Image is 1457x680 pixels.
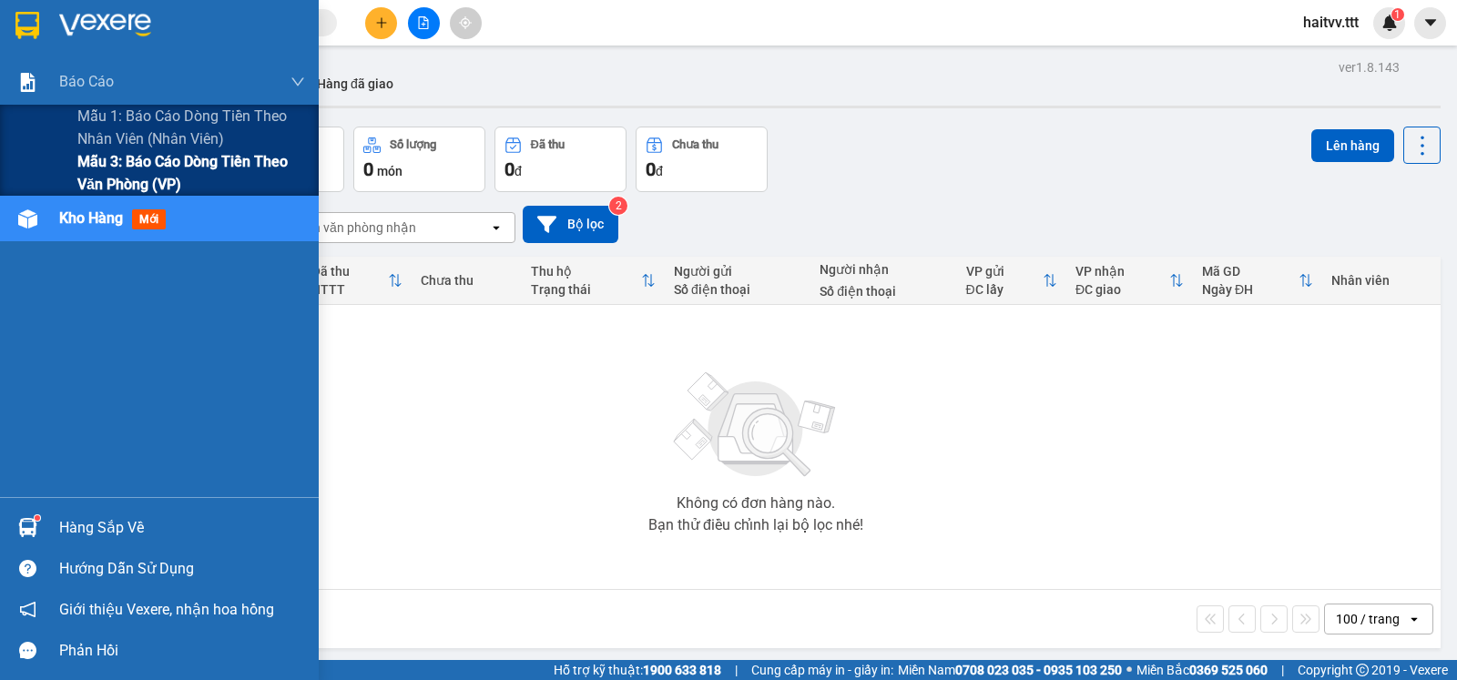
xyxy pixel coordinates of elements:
[1075,264,1169,279] div: VP nhận
[290,75,305,89] span: down
[1202,264,1299,279] div: Mã GD
[674,282,801,297] div: Số điện thoại
[674,264,801,279] div: Người gửi
[751,660,893,680] span: Cung cấp máy in - giấy in:
[648,518,863,533] div: Bạn thử điều chỉnh lại bộ lọc nhé!
[450,7,482,39] button: aim
[966,264,1043,279] div: VP gửi
[665,361,847,489] img: svg+xml;base64,PHN2ZyBjbGFzcz0ibGlzdC1wbHVnX19zdmciIHhtbG5zPSJodHRwOi8vd3d3LnczLm9yZy8yMDAwL3N2Zy...
[1189,663,1268,677] strong: 0369 525 060
[643,663,721,677] strong: 1900 633 818
[59,209,123,227] span: Kho hàng
[504,158,515,180] span: 0
[820,262,947,277] div: Người nhận
[1356,664,1369,676] span: copyright
[531,282,641,297] div: Trạng thái
[898,660,1122,680] span: Miền Nam
[1414,7,1446,39] button: caret-down
[1136,660,1268,680] span: Miền Bắc
[15,12,39,39] img: logo-vxr
[35,515,40,521] sup: 1
[59,514,305,542] div: Hàng sắp về
[636,127,768,192] button: Chưa thu0đ
[820,284,947,299] div: Số điện thoại
[390,138,436,151] div: Số lượng
[1075,282,1169,297] div: ĐC giao
[1391,8,1404,21] sup: 1
[19,560,36,577] span: question-circle
[656,164,663,178] span: đ
[1281,660,1284,680] span: |
[554,660,721,680] span: Hỗ trợ kỹ thuật:
[1289,11,1373,34] span: haitvv.ttt
[132,209,166,229] span: mới
[18,518,37,537] img: warehouse-icon
[311,282,389,297] div: HTTT
[1331,273,1432,288] div: Nhân viên
[494,127,627,192] button: Đã thu0đ
[531,138,565,151] div: Đã thu
[363,158,373,180] span: 0
[646,158,656,180] span: 0
[375,16,388,29] span: plus
[18,209,37,228] img: warehouse-icon
[1339,57,1400,77] div: ver 1.8.143
[408,7,440,39] button: file-add
[1381,15,1398,31] img: icon-new-feature
[1336,610,1400,628] div: 100 / trang
[302,62,408,106] button: Hàng đã giao
[1202,282,1299,297] div: Ngày ĐH
[1407,612,1421,626] svg: open
[1422,15,1439,31] span: caret-down
[77,150,305,196] span: Mẫu 3: Báo cáo dòng tiền theo văn phòng (VP)
[531,264,641,279] div: Thu hộ
[353,127,485,192] button: Số lượng0món
[77,105,305,150] span: Mẫu 1: Báo cáo dòng tiền theo nhân viên (nhân viên)
[1193,257,1322,305] th: Toggle SortBy
[522,257,665,305] th: Toggle SortBy
[672,138,718,151] div: Chưa thu
[1066,257,1193,305] th: Toggle SortBy
[489,220,504,235] svg: open
[59,555,305,583] div: Hướng dẫn sử dụng
[377,164,402,178] span: món
[417,16,430,29] span: file-add
[1126,666,1132,674] span: ⚪️
[302,257,413,305] th: Toggle SortBy
[459,16,472,29] span: aim
[955,663,1122,677] strong: 0708 023 035 - 0935 103 250
[19,642,36,659] span: message
[290,218,416,237] div: Chọn văn phòng nhận
[18,73,37,92] img: solution-icon
[1394,8,1401,21] span: 1
[966,282,1043,297] div: ĐC lấy
[311,264,389,279] div: Đã thu
[59,598,274,621] span: Giới thiệu Vexere, nhận hoa hồng
[677,496,835,511] div: Không có đơn hàng nào.
[515,164,522,178] span: đ
[1311,129,1394,162] button: Lên hàng
[735,660,738,680] span: |
[365,7,397,39] button: plus
[19,601,36,618] span: notification
[523,206,618,243] button: Bộ lọc
[421,273,512,288] div: Chưa thu
[59,70,114,93] span: Báo cáo
[609,197,627,215] sup: 2
[59,637,305,665] div: Phản hồi
[957,257,1066,305] th: Toggle SortBy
